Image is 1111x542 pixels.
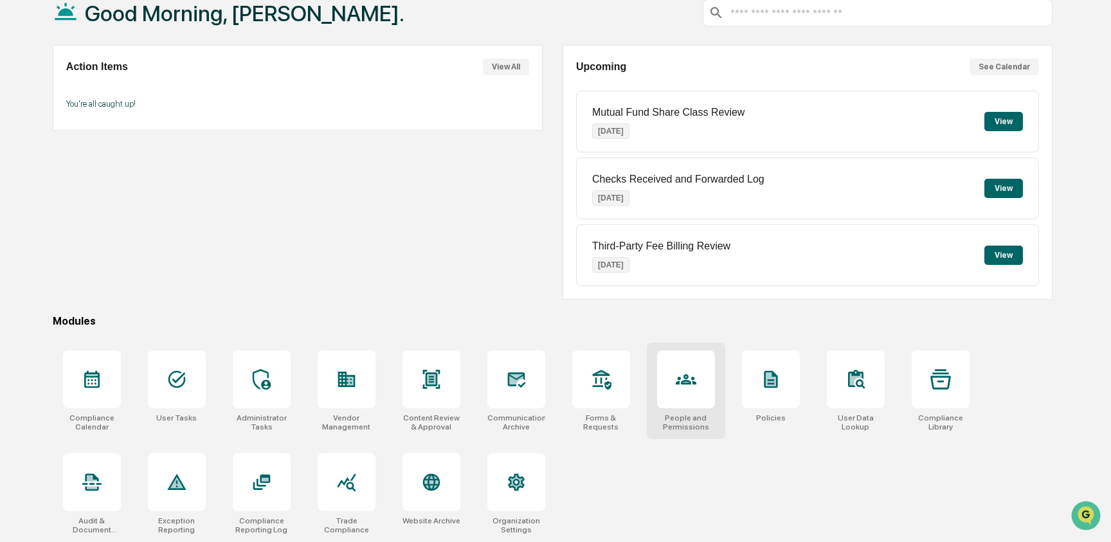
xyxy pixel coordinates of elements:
span: Data Lookup [26,186,81,199]
div: Compliance Calendar [63,413,121,431]
div: User Tasks [156,413,197,422]
div: Communications Archive [487,413,545,431]
a: 🖐️Preclearance [8,157,88,180]
img: 1746055101610-c473b297-6a78-478c-a979-82029cc54cd1 [13,98,36,122]
div: Organization Settings [487,516,545,534]
div: We're available if you need us! [44,111,163,122]
button: View [984,246,1023,265]
p: Mutual Fund Share Class Review [592,107,745,118]
button: View [984,112,1023,131]
div: 🗄️ [93,163,104,174]
div: Modules [53,315,1052,327]
span: Attestations [106,162,159,175]
p: Checks Received and Forwarded Log [592,174,764,185]
div: Administrator Tasks [233,413,291,431]
div: Website Archive [402,516,460,525]
button: View [984,179,1023,198]
button: View All [483,59,529,75]
div: Content Review & Approval [402,413,460,431]
p: How can we help? [13,27,234,48]
h2: Action Items [66,61,128,73]
span: Pylon [128,218,156,228]
div: People and Permissions [657,413,715,431]
button: Start new chat [219,102,234,118]
a: 🔎Data Lookup [8,181,86,204]
div: User Data Lookup [827,413,885,431]
div: 🖐️ [13,163,23,174]
a: Powered byPylon [91,217,156,228]
div: 🔎 [13,188,23,198]
p: Third-Party Fee Billing Review [592,240,730,252]
p: You're all caught up! [66,99,529,109]
a: 🗄️Attestations [88,157,165,180]
div: Audit & Document Logs [63,516,121,534]
div: Compliance Reporting Log [233,516,291,534]
button: See Calendar [970,59,1039,75]
div: Policies [756,413,786,422]
div: Exception Reporting [148,516,206,534]
p: [DATE] [592,190,629,206]
h1: Good Morning, [PERSON_NAME]. [85,1,404,26]
div: Trade Compliance [318,516,375,534]
iframe: Open customer support [1070,500,1105,534]
div: Vendor Management [318,413,375,431]
p: [DATE] [592,123,629,139]
div: Start new chat [44,98,211,111]
p: [DATE] [592,257,629,273]
div: Forms & Requests [572,413,630,431]
div: Compliance Library [912,413,970,431]
span: Preclearance [26,162,83,175]
h2: Upcoming [576,61,626,73]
